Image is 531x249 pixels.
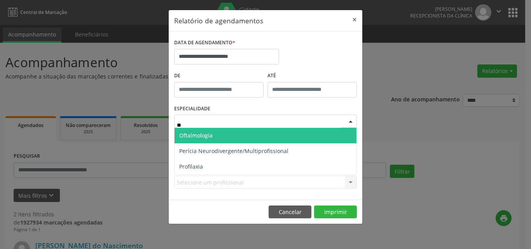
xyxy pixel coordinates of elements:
button: Imprimir [314,205,357,219]
h5: Relatório de agendamentos [174,16,263,26]
span: Perícia Neurodivergente/Multiprofissional [179,147,288,155]
label: De [174,70,264,82]
span: Oftalmologia [179,132,213,139]
label: ATÉ [267,70,357,82]
button: Close [347,10,362,29]
span: Profilaxia [179,163,203,170]
label: ESPECIALIDADE [174,103,210,115]
button: Cancelar [269,205,311,219]
label: DATA DE AGENDAMENTO [174,37,235,49]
